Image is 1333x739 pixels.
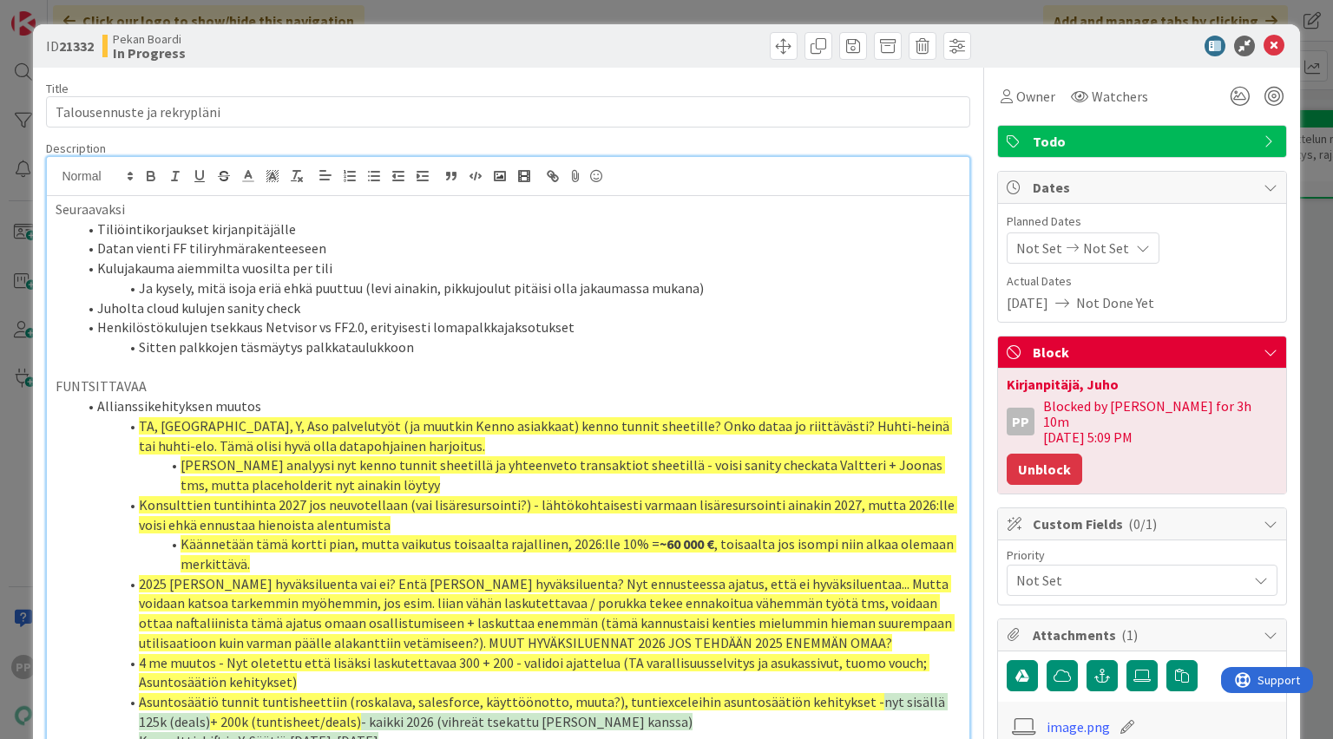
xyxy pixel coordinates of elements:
span: Not Set [1083,238,1129,258]
li: Allianssikehityksen muutos [76,396,960,416]
li: Kulujakauma aiemmilta vuosilta per tili [76,258,960,278]
span: - kaikki 2026 (vihreät tsekattu [PERSON_NAME] kanssa) [361,713,693,730]
li: Ja kysely, mitä isoja eriä ehkä puuttuu (levi ainakin, pikkujoulut pitäisi olla jakaumassa mukana) [76,278,960,298]
span: Description [46,141,106,156]
div: Priority [1007,549,1277,561]
div: PP [1007,408,1034,435]
span: 2025 [PERSON_NAME] hyväksiluenta vai ei? Entä [PERSON_NAME] hyväksiluenta? Nyt ennusteessa ajatus... [139,575,955,651]
span: Support [36,3,79,23]
li: Juholta cloud kulujen sanity check [76,298,960,318]
span: [PERSON_NAME] analyysi nyt kenno tunnit sheetillä ja yhteenveto transaktiot sheetillä - voisi san... [181,456,945,494]
span: ( 1 ) [1121,626,1138,644]
span: Asuntosäätiö tunnit tuntisheettiin (roskalava, salesforce, käyttöönotto, muuta?), tuntiexceleihin... [139,693,884,710]
span: Not Done Yet [1076,292,1154,313]
span: ID [46,36,94,56]
span: TA, [GEOGRAPHIC_DATA], Y, Aso palvelutyöt (ja muutkin Kenno asiakkaat) kenno tunnit sheetille? On... [139,417,952,455]
span: Attachments [1033,625,1255,645]
span: Block [1033,342,1255,363]
span: Konsulttien tuntihinta 2027 jos neuvotellaan (vai lisäresursointi?) - lähtökohtaisesti varmaan li... [139,496,957,533]
span: ( 0/1 ) [1128,515,1157,533]
span: Planned Dates [1007,213,1277,231]
span: Not Set [1016,568,1238,592]
span: Dates [1033,177,1255,198]
p: FUNTSITTAVAA [56,376,960,396]
div: Kirjanpitäjä, Juho [1007,377,1277,391]
div: Blocked by [PERSON_NAME] for 3h 10m [DATE] 5:09 PM [1043,398,1277,445]
span: Not Set [1016,238,1062,258]
span: nyt sisällä 125k (deals) [139,693,948,730]
b: In Progress [113,46,186,60]
label: Title [46,81,69,96]
span: 4 me muutos - Nyt oletettu että lisäksi laskutettavaa 300 + 200 - validoi ajattelua (TA varallisu... [139,654,929,691]
button: Unblock [1007,454,1082,485]
input: type card name here... [46,96,969,128]
b: 21332 [59,37,94,55]
span: Pekan Boardi [113,32,186,46]
span: + 200k (tuntisheet/deals) [210,713,361,730]
p: Seuraavaksi [56,199,960,219]
span: [DATE] [1007,292,1048,313]
span: , toisaalta jos isompi niin alkaa olemaan merkittävä. [181,535,956,572]
li: Tiliöintikorjaukset kirjanpitäjälle [76,219,960,239]
span: Watchers [1092,86,1148,107]
span: Actual Dates [1007,272,1277,291]
li: Sitten palkkojen täsmäytys palkkataulukkoon [76,337,960,357]
span: Custom Fields [1033,513,1255,534]
strong: ~60 000 € [660,535,714,553]
span: Owner [1016,86,1055,107]
li: Henkilöstökulujen tsekkaus Netvisor vs FF2.0, erityisesti lomapalkkajaksotukset [76,317,960,337]
span: Todo [1033,131,1255,152]
a: image.png [1047,716,1110,737]
span: Käännetään tämä kortti pian, mutta vaikutus toisaalta rajallinen, 2026:lle 10% = [181,535,660,553]
li: Datan vienti FF tiliryhmärakenteeseen [76,239,960,258]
